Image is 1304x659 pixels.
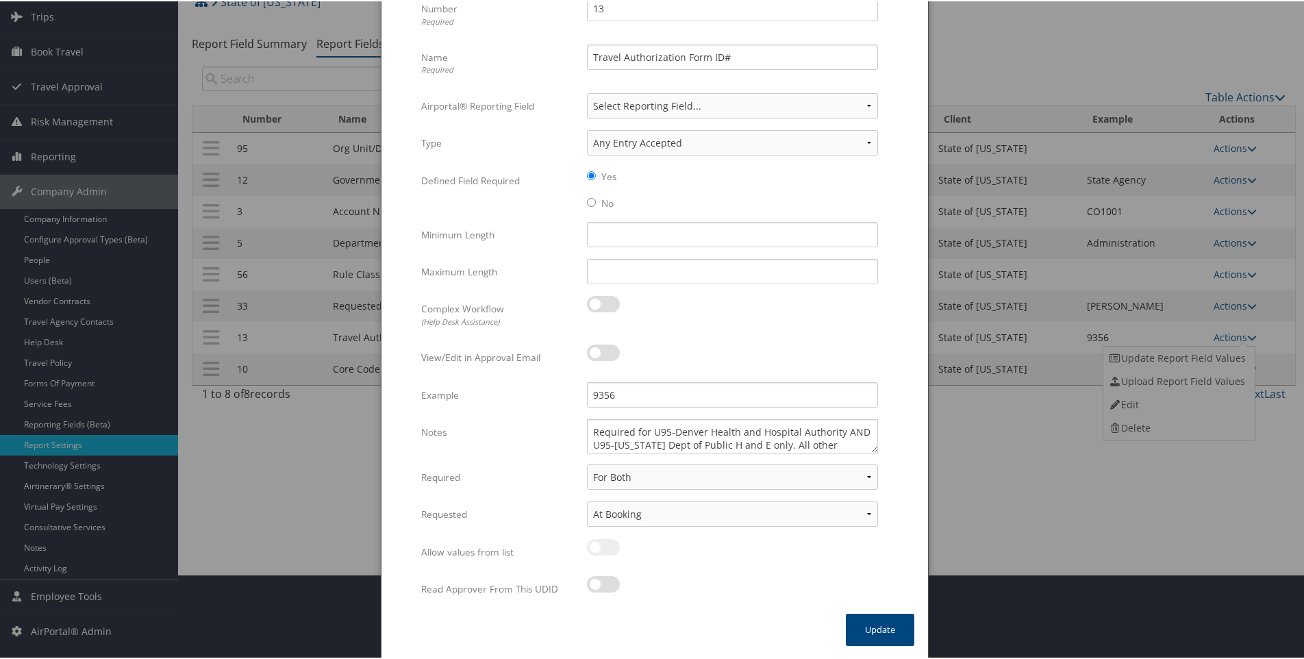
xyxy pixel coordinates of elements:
label: Read Approver From This UDID [421,575,577,601]
label: Defined Field Required [421,166,577,192]
div: Required [421,15,577,27]
div: Required [421,63,577,75]
label: Notes [421,418,577,444]
label: Requested [421,500,577,526]
button: Update [846,612,914,645]
label: Airportal® Reporting Field [421,92,577,118]
label: Example [421,381,577,407]
label: Name [421,43,577,81]
div: (Help Desk Assistance) [421,315,577,327]
label: View/Edit in Approval Email [421,343,577,369]
label: No [601,195,614,209]
label: Allow values from list [421,538,577,564]
label: Maximum Length [421,258,577,284]
label: Yes [601,169,616,182]
label: Minimum Length [421,221,577,247]
label: Complex Workflow [421,295,577,332]
label: Type [421,129,577,155]
label: Required [421,463,577,489]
